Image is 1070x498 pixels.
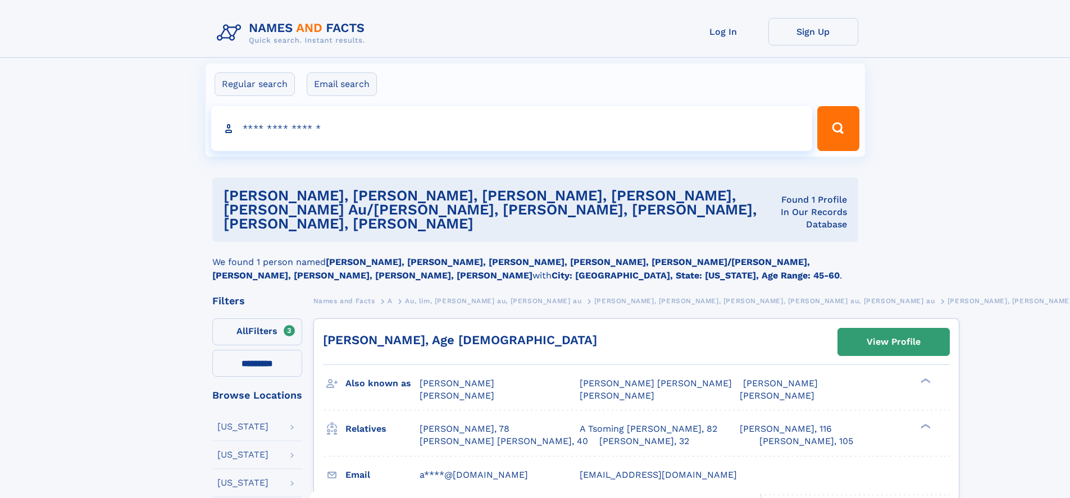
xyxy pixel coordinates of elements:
[580,390,654,401] span: [PERSON_NAME]
[817,106,859,151] button: Search Button
[580,423,717,435] a: A Tsoming [PERSON_NAME], 82
[918,423,931,430] div: ❯
[768,18,858,45] a: Sign Up
[212,242,858,282] div: We found 1 person named with .
[212,296,302,306] div: Filters
[212,318,302,345] label: Filters
[388,294,393,308] a: A
[405,294,581,308] a: Au, lim, [PERSON_NAME] au, [PERSON_NAME] au
[212,257,810,281] b: [PERSON_NAME], [PERSON_NAME], [PERSON_NAME], [PERSON_NAME], [PERSON_NAME]/[PERSON_NAME], [PERSON_...
[679,18,768,45] a: Log In
[236,326,248,336] span: All
[594,294,935,308] a: [PERSON_NAME], [PERSON_NAME], [PERSON_NAME], [PERSON_NAME] au, [PERSON_NAME] au
[599,435,689,447] a: [PERSON_NAME], 32
[743,378,818,389] span: [PERSON_NAME]
[420,390,494,401] span: [PERSON_NAME]
[552,270,840,281] b: City: [GEOGRAPHIC_DATA], State: [US_STATE], Age Range: 45-60
[224,189,772,231] h1: [PERSON_NAME], [PERSON_NAME], [PERSON_NAME], [PERSON_NAME], [PERSON_NAME] au/[PERSON_NAME], [PERS...
[420,435,588,447] a: [PERSON_NAME] [PERSON_NAME], 40
[772,194,847,231] div: Found 1 Profile In Our Records Database
[217,450,268,459] div: [US_STATE]
[740,423,832,435] a: [PERSON_NAME], 116
[580,469,737,480] span: [EMAIL_ADDRESS][DOMAIN_NAME]
[323,333,597,347] a: [PERSON_NAME], Age [DEMOGRAPHIC_DATA]
[215,72,295,96] label: Regular search
[405,297,581,305] span: Au, lim, [PERSON_NAME] au, [PERSON_NAME] au
[740,390,814,401] span: [PERSON_NAME]
[420,378,494,389] span: [PERSON_NAME]
[867,329,921,355] div: View Profile
[388,297,393,305] span: A
[313,294,375,308] a: Names and Facts
[759,435,853,447] a: [PERSON_NAME], 105
[345,419,420,438] h3: Relatives
[838,328,949,355] a: View Profile
[212,390,302,400] div: Browse Locations
[211,106,813,151] input: search input
[345,374,420,393] h3: Also known as
[307,72,377,96] label: Email search
[217,422,268,431] div: [US_STATE]
[918,377,931,385] div: ❯
[580,378,732,389] span: [PERSON_NAME] [PERSON_NAME]
[594,297,935,305] span: [PERSON_NAME], [PERSON_NAME], [PERSON_NAME], [PERSON_NAME] au, [PERSON_NAME] au
[420,423,509,435] a: [PERSON_NAME], 78
[345,465,420,485] h3: Email
[212,18,374,48] img: Logo Names and Facts
[217,478,268,487] div: [US_STATE]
